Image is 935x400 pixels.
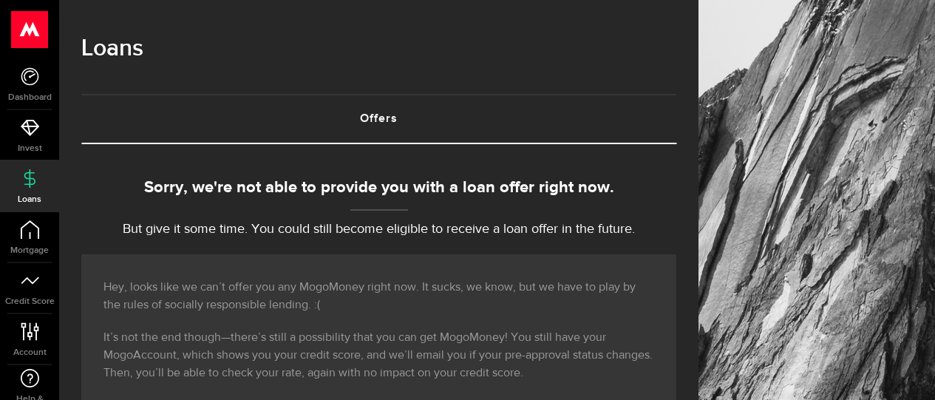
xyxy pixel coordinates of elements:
p: It’s not the end though—there’s still a possibility that you can get MogoMoney! You still have yo... [103,329,654,382]
ul: Tabs Navigation [81,94,676,144]
div: Sorry, we're not able to provide you with a loan offer right now. [81,176,676,200]
p: But give it some time. You could still become eligible to receive a loan offer in the future. [81,220,676,240]
p: Hey, looks like we can’t offer you any MogoMoney right now. It sucks, we know, but we have to pla... [103,279,654,314]
a: Offers [81,95,676,143]
h1: Loans [81,30,676,68]
iframe: LiveChat chat widget [873,338,935,400]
